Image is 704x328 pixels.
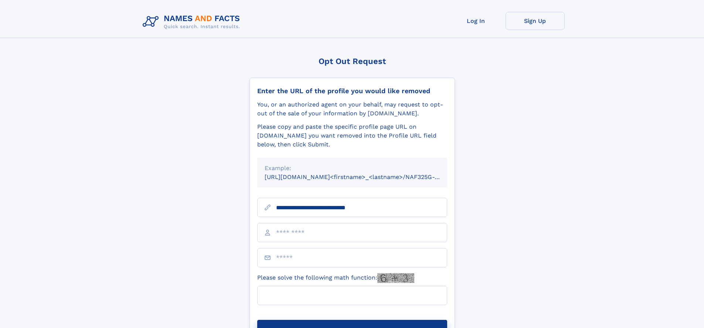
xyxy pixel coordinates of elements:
label: Please solve the following math function: [257,273,414,283]
div: Enter the URL of the profile you would like removed [257,87,447,95]
div: Please copy and paste the specific profile page URL on [DOMAIN_NAME] you want removed into the Pr... [257,122,447,149]
small: [URL][DOMAIN_NAME]<firstname>_<lastname>/NAF325G-xxxxxxxx [265,173,461,180]
a: Log In [446,12,506,30]
div: You, or an authorized agent on your behalf, may request to opt-out of the sale of your informatio... [257,100,447,118]
img: Logo Names and Facts [140,12,246,32]
a: Sign Up [506,12,565,30]
div: Example: [265,164,440,173]
div: Opt Out Request [249,57,455,66]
